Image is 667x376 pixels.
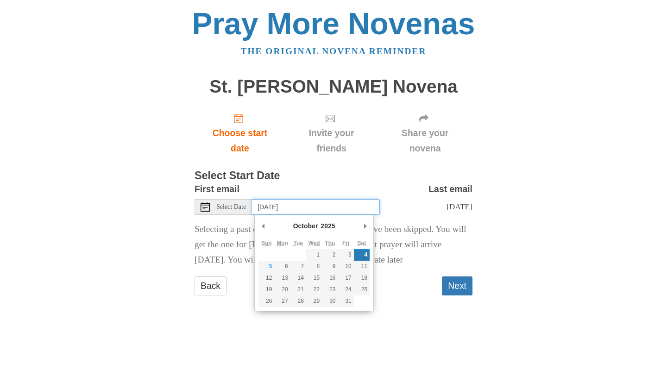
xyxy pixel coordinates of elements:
[192,6,475,41] a: Pray More Novenas
[258,272,274,284] button: 12
[204,125,276,156] span: Choose start date
[447,202,472,211] span: [DATE]
[306,295,322,307] button: 29
[195,222,472,268] p: Selecting a past date means all the past prayers have been skipped. You will get the one for [DAT...
[322,249,338,261] button: 2
[290,295,306,307] button: 28
[442,276,472,295] button: Next
[338,272,354,284] button: 17
[319,219,336,233] div: 2025
[306,272,322,284] button: 15
[294,240,303,246] abbr: Tuesday
[241,46,427,56] a: The original novena reminder
[195,77,472,97] h1: St. [PERSON_NAME] Novena
[290,284,306,295] button: 21
[322,261,338,272] button: 9
[378,106,472,161] div: Click "Next" to confirm your start date first.
[387,125,463,156] span: Share your novena
[360,219,370,233] button: Next Month
[306,284,322,295] button: 22
[306,261,322,272] button: 8
[258,295,274,307] button: 26
[292,219,320,233] div: October
[342,240,349,246] abbr: Friday
[274,261,290,272] button: 6
[258,284,274,295] button: 19
[322,295,338,307] button: 30
[285,106,378,161] div: Click "Next" to confirm your start date first.
[306,249,322,261] button: 1
[338,284,354,295] button: 24
[216,204,246,210] span: Select Date
[290,272,306,284] button: 14
[354,261,370,272] button: 11
[274,284,290,295] button: 20
[354,272,370,284] button: 18
[354,284,370,295] button: 25
[338,261,354,272] button: 10
[325,240,335,246] abbr: Thursday
[195,182,239,197] label: First email
[195,276,227,295] a: Back
[338,295,354,307] button: 31
[322,284,338,295] button: 23
[195,106,285,161] a: Choose start date
[358,240,366,246] abbr: Saturday
[274,272,290,284] button: 13
[258,261,274,272] button: 5
[338,249,354,261] button: 3
[308,240,320,246] abbr: Wednesday
[428,182,472,197] label: Last email
[274,295,290,307] button: 27
[290,261,306,272] button: 7
[258,219,268,233] button: Previous Month
[277,240,288,246] abbr: Monday
[252,199,380,215] input: Use the arrow keys to pick a date
[195,170,472,182] h3: Select Start Date
[322,272,338,284] button: 16
[261,240,272,246] abbr: Sunday
[295,125,368,156] span: Invite your friends
[354,249,370,261] button: 4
